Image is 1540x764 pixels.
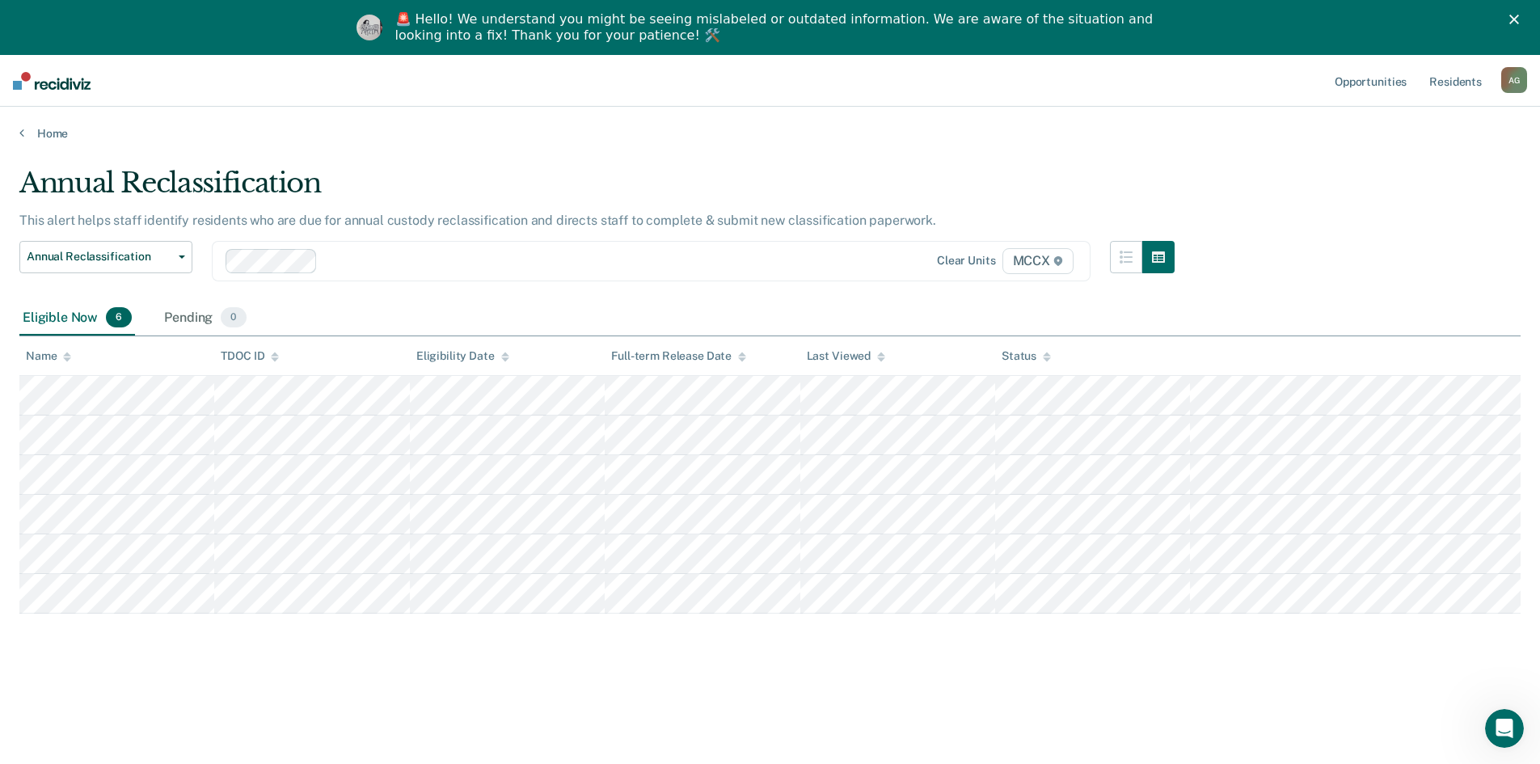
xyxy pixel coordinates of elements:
div: Close [1509,15,1525,24]
img: Recidiviz [13,72,91,90]
div: A G [1501,67,1527,93]
span: Annual Reclassification [27,250,172,264]
a: Home [19,126,1521,141]
span: 0 [221,307,246,328]
div: Annual Reclassification [19,167,1175,213]
a: Opportunities [1331,55,1410,107]
div: Eligibility Date [416,349,509,363]
button: AG [1501,67,1527,93]
div: Last Viewed [807,349,885,363]
div: Pending0 [161,301,249,336]
a: Residents [1426,55,1485,107]
div: 🚨 Hello! We understand you might be seeing mislabeled or outdated information. We are aware of th... [395,11,1158,44]
div: Status [1002,349,1051,363]
div: Full-term Release Date [611,349,746,363]
img: Profile image for Kim [357,15,382,40]
span: MCCX [1002,248,1074,274]
div: Name [26,349,71,363]
iframe: Intercom live chat [1485,709,1524,748]
div: Clear units [937,254,996,268]
span: 6 [106,307,132,328]
div: Eligible Now6 [19,301,135,336]
div: TDOC ID [221,349,279,363]
button: Annual Reclassification [19,241,192,273]
p: This alert helps staff identify residents who are due for annual custody reclassification and dir... [19,213,936,228]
